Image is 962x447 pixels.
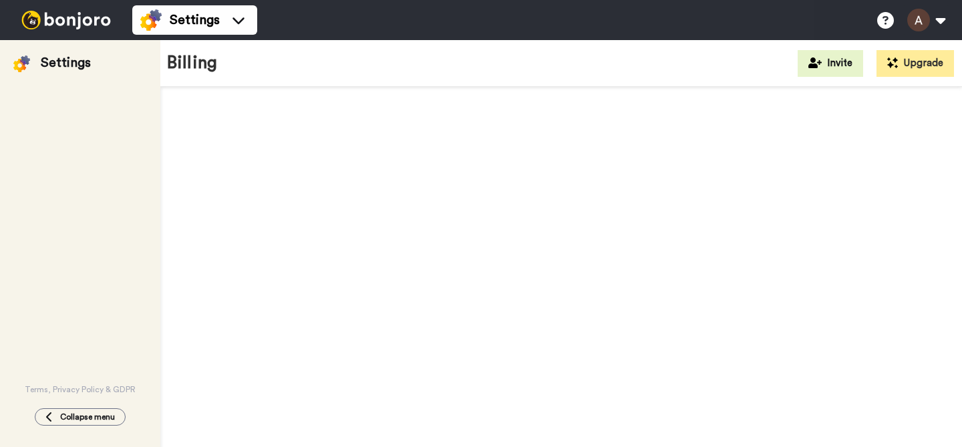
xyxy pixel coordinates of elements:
h1: Billing [167,53,217,73]
span: Collapse menu [60,412,115,422]
button: Collapse menu [35,408,126,426]
div: Settings [41,53,91,72]
span: Settings [170,11,220,29]
button: Upgrade [876,50,954,77]
button: Invite [798,50,863,77]
img: settings-colored.svg [13,55,30,72]
img: settings-colored.svg [140,9,162,31]
img: bj-logo-header-white.svg [16,11,116,29]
